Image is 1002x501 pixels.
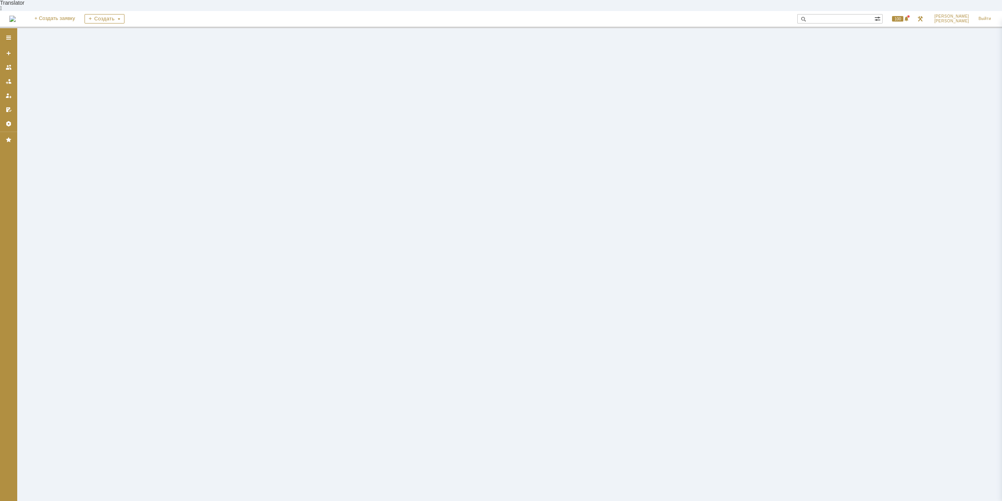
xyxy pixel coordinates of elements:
a: Перейти в интерфейс администратора [915,14,925,24]
a: Выйти [974,11,996,27]
a: Мои согласования [2,103,15,116]
span: [PERSON_NAME] [934,19,969,24]
a: Настройки [2,118,15,130]
span: Расширенный поиск [874,14,882,22]
div: Создать [85,14,124,24]
span: [PERSON_NAME] [934,14,969,19]
a: Мои заявки [2,89,15,102]
a: [PERSON_NAME][PERSON_NAME] [930,11,974,27]
a: Заявки на командах [2,61,15,74]
a: Создать заявку [2,47,15,60]
img: logo [9,16,16,22]
div: Открыть панель уведомлений [887,11,911,27]
a: Заявки в моей ответственности [2,75,15,88]
a: + Создать заявку [30,11,80,27]
a: Перейти на домашнюю страницу [9,16,16,22]
span: 100 [892,16,903,22]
